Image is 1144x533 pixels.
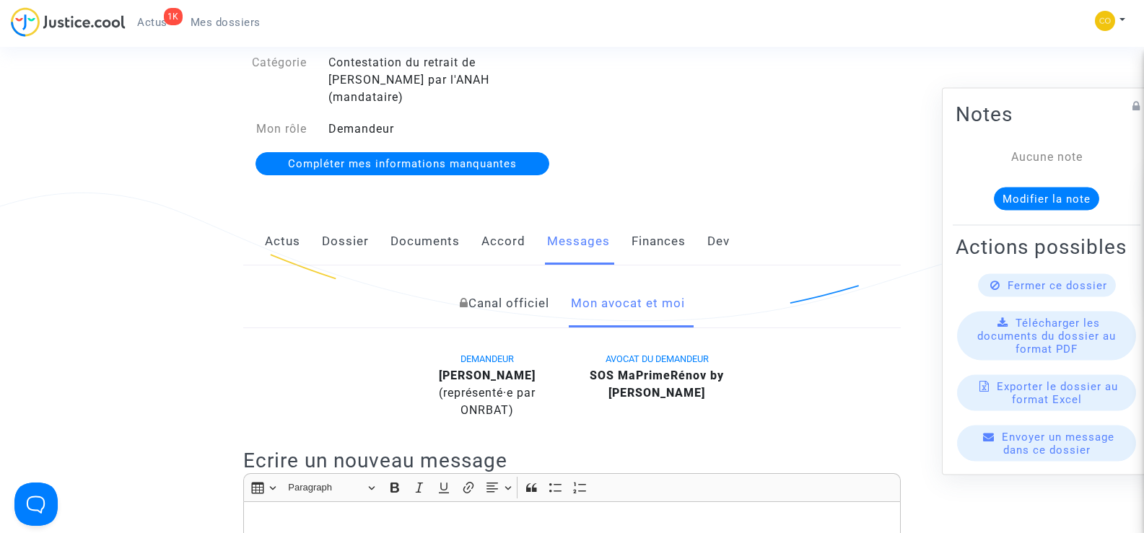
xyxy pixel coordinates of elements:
a: Canal officiel [460,280,549,327]
a: Accord [481,218,525,265]
a: Dev [707,218,730,265]
div: Catégorie [232,54,318,106]
a: Finances [632,218,686,265]
a: Documents [390,218,460,265]
a: Mon avocat et moi [571,280,685,327]
span: Exporter le dossier au format Excel [997,379,1118,405]
div: 1K [164,8,183,25]
a: Dossier [322,218,369,265]
span: Fermer ce dossier [1008,278,1107,291]
h2: Ecrire un nouveau message [243,448,901,473]
a: 1KActus [126,12,179,33]
span: Compléter mes informations manquantes [288,157,517,170]
span: Actus [137,16,167,29]
button: Modifier la note [994,187,1099,210]
span: Télécharger les documents du dossier au format PDF [977,316,1116,355]
img: jc-logo.svg [11,7,126,37]
div: Contestation du retrait de [PERSON_NAME] par l'ANAH (mandataire) [318,54,572,106]
h2: Notes [956,101,1138,126]
span: Paragraph [288,479,363,496]
span: DEMANDEUR [460,353,514,364]
div: Mon rôle [232,120,318,138]
a: Actus [265,218,300,265]
div: Demandeur [318,120,572,138]
h2: Actions possibles [956,234,1138,259]
span: Envoyer un message dans ce dossier [1002,430,1114,456]
span: (représenté·e par ONRBAT) [439,386,536,417]
b: SOS MaPrimeRénov by [PERSON_NAME] [590,369,724,400]
div: Aucune note [977,148,1116,165]
a: Messages [547,218,610,265]
iframe: Help Scout Beacon - Open [14,483,58,526]
img: 84a266a8493598cb3cce1313e02c3431 [1095,11,1115,31]
button: Paragraph [281,477,381,499]
b: [PERSON_NAME] [439,369,536,382]
a: Mes dossiers [179,12,272,33]
span: Mes dossiers [191,16,261,29]
span: AVOCAT DU DEMANDEUR [606,353,709,364]
div: Editor toolbar [243,473,901,501]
